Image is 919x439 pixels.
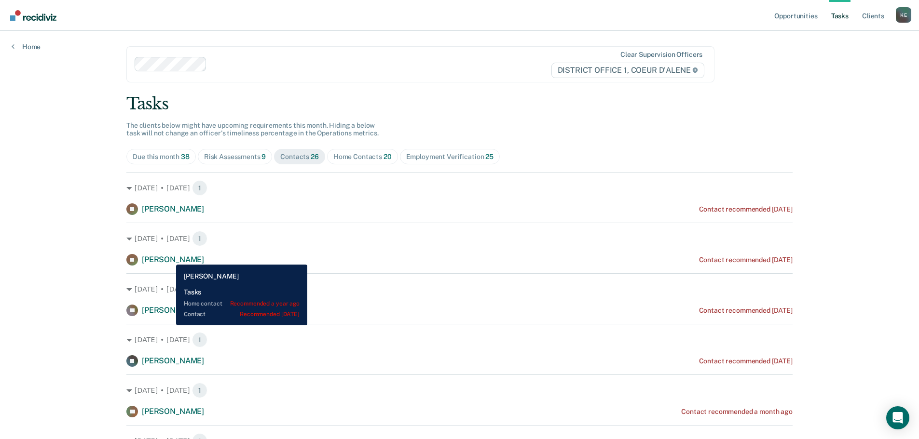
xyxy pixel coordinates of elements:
span: [PERSON_NAME] [142,356,204,365]
div: [DATE] • [DATE] 1 [126,383,793,398]
div: [DATE] • [DATE] 1 [126,332,793,347]
a: Home [12,42,41,51]
span: [PERSON_NAME] [142,255,204,264]
div: K E [896,7,911,23]
div: Contact recommended [DATE] [699,205,793,213]
div: Tasks [126,94,793,114]
span: [PERSON_NAME] [142,306,204,315]
div: Open Intercom Messenger [886,406,909,429]
span: 1 [192,281,207,297]
div: Home Contacts [333,153,392,161]
span: 25 [485,153,494,160]
div: Contact recommended a month ago [681,408,793,416]
span: DISTRICT OFFICE 1, COEUR D'ALENE [551,63,705,78]
span: 1 [192,180,207,196]
div: Contact recommended [DATE] [699,256,793,264]
button: Profile dropdown button [896,7,911,23]
div: Employment Verification [406,153,494,161]
div: Contacts [280,153,319,161]
span: 1 [192,383,207,398]
div: [DATE] • [DATE] 1 [126,281,793,297]
img: Recidiviz [10,10,56,21]
span: 1 [192,332,207,347]
div: [DATE] • [DATE] 1 [126,231,793,246]
span: 26 [311,153,319,160]
span: The clients below might have upcoming requirements this month. Hiding a below task will not chang... [126,121,379,137]
div: Risk Assessments [204,153,266,161]
span: [PERSON_NAME] [142,204,204,213]
div: Contact recommended [DATE] [699,357,793,365]
span: 38 [181,153,190,160]
span: 9 [261,153,266,160]
span: 1 [192,231,207,246]
span: [PERSON_NAME] [142,407,204,416]
div: Due this month [133,153,190,161]
div: [DATE] • [DATE] 1 [126,180,793,196]
span: 20 [384,153,392,160]
div: Clear supervision officers [620,51,702,59]
div: Contact recommended [DATE] [699,306,793,315]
